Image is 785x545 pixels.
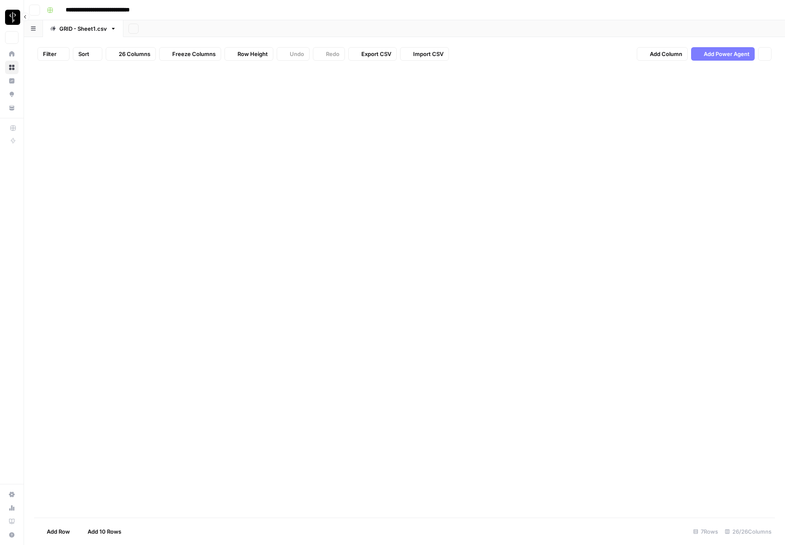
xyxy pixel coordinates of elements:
[5,528,19,542] button: Help + Support
[5,488,19,501] a: Settings
[43,50,56,58] span: Filter
[59,24,107,33] div: GRID - Sheet1.csv
[5,501,19,515] a: Usage
[34,525,75,538] button: Add Row
[47,527,70,536] span: Add Row
[5,88,19,101] a: Opportunities
[5,74,19,88] a: Insights
[75,525,126,538] button: Add 10 Rows
[313,47,345,61] button: Redo
[5,515,19,528] a: Learning Hub
[5,10,20,25] img: LP Production Workloads Logo
[721,525,775,538] div: 26/26 Columns
[290,50,304,58] span: Undo
[119,50,150,58] span: 26 Columns
[637,47,688,61] button: Add Column
[159,47,221,61] button: Freeze Columns
[78,50,89,58] span: Sort
[277,47,310,61] button: Undo
[43,20,123,37] a: GRID - Sheet1.csv
[106,47,156,61] button: 26 Columns
[704,50,750,58] span: Add Power Agent
[73,47,102,61] button: Sort
[413,50,443,58] span: Import CSV
[348,47,397,61] button: Export CSV
[37,47,69,61] button: Filter
[5,7,19,28] button: Workspace: LP Production Workloads
[650,50,682,58] span: Add Column
[5,47,19,61] a: Home
[224,47,273,61] button: Row Height
[690,525,721,538] div: 7 Rows
[326,50,339,58] span: Redo
[691,47,755,61] button: Add Power Agent
[88,527,121,536] span: Add 10 Rows
[400,47,449,61] button: Import CSV
[361,50,391,58] span: Export CSV
[238,50,268,58] span: Row Height
[172,50,216,58] span: Freeze Columns
[5,61,19,74] a: Browse
[5,101,19,115] a: Your Data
